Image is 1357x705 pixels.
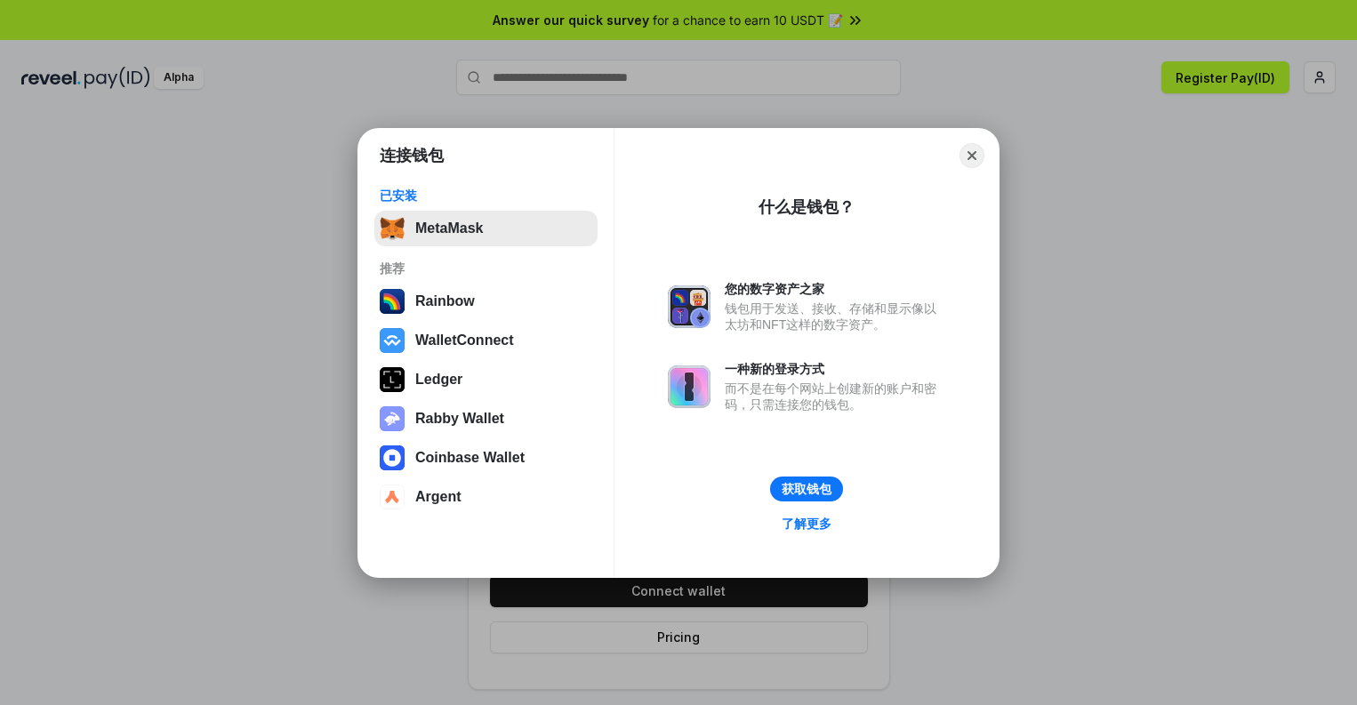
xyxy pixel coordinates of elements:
img: svg+xml,%3Csvg%20xmlns%3D%22http%3A%2F%2Fwww.w3.org%2F2000%2Fsvg%22%20fill%3D%22none%22%20viewBox... [380,406,405,431]
div: Rabby Wallet [415,411,504,427]
a: 了解更多 [771,512,842,535]
div: 了解更多 [782,516,831,532]
div: 获取钱包 [782,481,831,497]
img: svg+xml,%3Csvg%20xmlns%3D%22http%3A%2F%2Fwww.w3.org%2F2000%2Fsvg%22%20fill%3D%22none%22%20viewBox... [668,365,711,408]
div: 您的数字资产之家 [725,281,945,297]
div: 推荐 [380,260,592,276]
img: svg+xml,%3Csvg%20xmlns%3D%22http%3A%2F%2Fwww.w3.org%2F2000%2Fsvg%22%20fill%3D%22none%22%20viewBox... [668,285,711,328]
div: WalletConnect [415,332,514,348]
button: Rabby Wallet [374,401,598,437]
div: MetaMask [415,220,483,236]
button: Close [960,143,984,168]
div: Ledger [415,372,462,388]
h1: 连接钱包 [380,145,444,166]
div: 而不是在每个网站上创建新的账户和密码，只需连接您的钱包。 [725,381,945,413]
img: svg+xml,%3Csvg%20width%3D%2228%22%20height%3D%2228%22%20viewBox%3D%220%200%2028%2028%22%20fill%3D... [380,485,405,509]
img: svg+xml,%3Csvg%20fill%3D%22none%22%20height%3D%2233%22%20viewBox%3D%220%200%2035%2033%22%20width%... [380,216,405,241]
img: svg+xml,%3Csvg%20width%3D%22120%22%20height%3D%22120%22%20viewBox%3D%220%200%20120%20120%22%20fil... [380,289,405,314]
button: Coinbase Wallet [374,440,598,476]
div: 钱包用于发送、接收、存储和显示像以太坊和NFT这样的数字资产。 [725,300,945,332]
div: 已安装 [380,188,592,204]
img: svg+xml,%3Csvg%20width%3D%2228%22%20height%3D%2228%22%20viewBox%3D%220%200%2028%2028%22%20fill%3D... [380,328,405,353]
div: Coinbase Wallet [415,450,525,466]
button: Ledger [374,362,598,397]
button: MetaMask [374,211,598,246]
img: svg+xml,%3Csvg%20xmlns%3D%22http%3A%2F%2Fwww.w3.org%2F2000%2Fsvg%22%20width%3D%2228%22%20height%3... [380,367,405,392]
div: Argent [415,489,462,505]
div: Rainbow [415,293,475,309]
button: Argent [374,479,598,515]
button: WalletConnect [374,323,598,358]
button: 获取钱包 [770,477,843,501]
div: 一种新的登录方式 [725,361,945,377]
div: 什么是钱包？ [759,196,855,218]
img: svg+xml,%3Csvg%20width%3D%2228%22%20height%3D%2228%22%20viewBox%3D%220%200%2028%2028%22%20fill%3D... [380,445,405,470]
button: Rainbow [374,284,598,319]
